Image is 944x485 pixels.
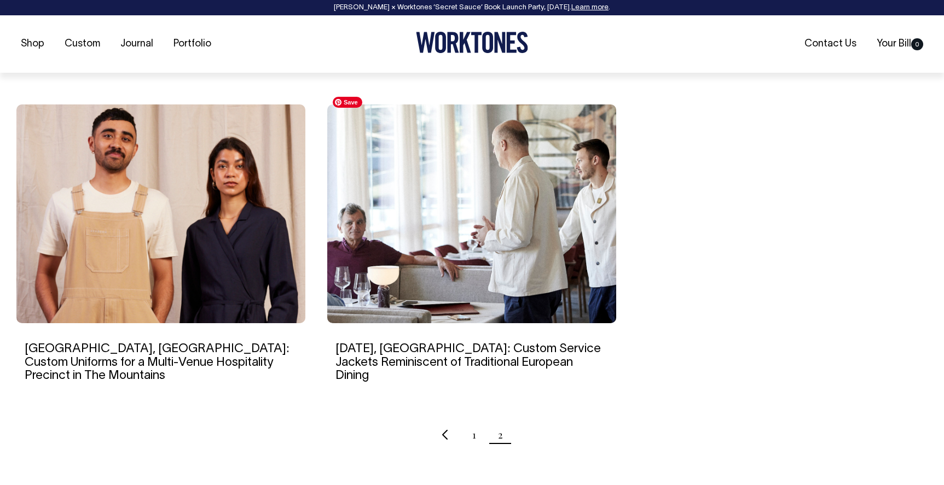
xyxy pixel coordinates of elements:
[571,4,609,11] a: Learn more
[16,35,49,53] a: Shop
[472,421,476,448] a: Page 1
[800,35,861,53] a: Contact Us
[442,421,450,448] a: Previous page
[911,38,923,50] span: 0
[327,104,616,323] img: Lucia, Melbourne: Custom Service Jackets Reminiscent of Traditional European Dining
[116,35,158,53] a: Journal
[60,35,105,53] a: Custom
[498,421,503,448] span: Page 2
[333,97,362,108] span: Save
[25,343,289,381] a: [GEOGRAPHIC_DATA], [GEOGRAPHIC_DATA]: Custom Uniforms for a Multi-Venue Hospitality Precinct in T...
[169,35,216,53] a: Portfolio
[872,35,928,53] a: Your Bill0
[16,421,928,448] nav: Pagination
[11,4,933,11] div: [PERSON_NAME] × Worktones ‘Secret Sauce’ Book Launch Party, [DATE]. .
[335,343,601,381] a: [DATE], [GEOGRAPHIC_DATA]: Custom Service Jackets Reminiscent of Traditional European Dining
[16,104,305,323] img: Ayrburn, New Zealand: Custom Uniforms for a Multi-Venue Hospitality Precinct in The Mountains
